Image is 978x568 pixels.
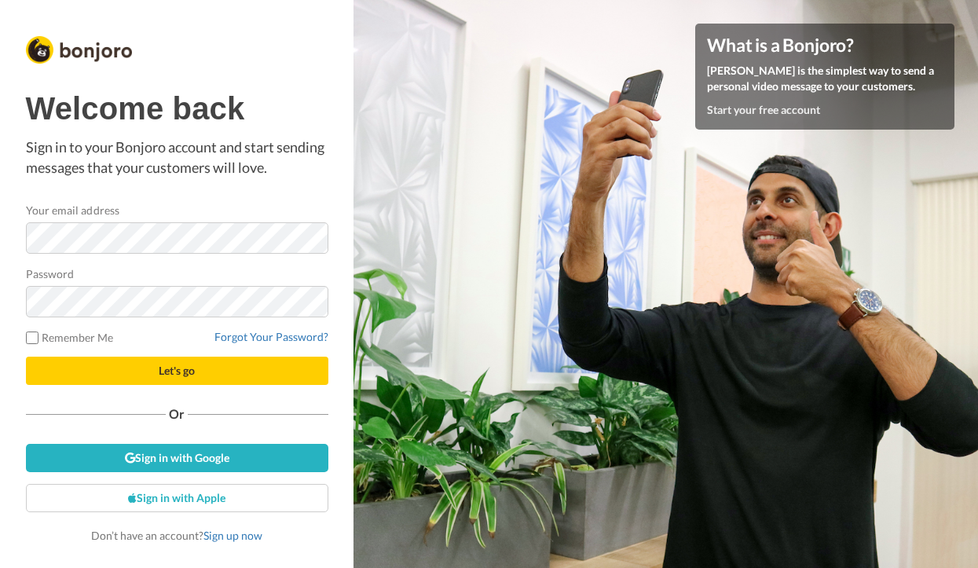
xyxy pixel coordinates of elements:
[26,444,328,472] a: Sign in with Google
[707,35,943,55] h4: What is a Bonjoro?
[26,332,38,344] input: Remember Me
[26,329,114,346] label: Remember Me
[203,529,262,542] a: Sign up now
[159,364,195,377] span: Let's go
[214,330,328,343] a: Forgot Your Password?
[26,137,328,178] p: Sign in to your Bonjoro account and start sending messages that your customers will love.
[707,63,943,94] p: [PERSON_NAME] is the simplest way to send a personal video message to your customers.
[26,266,75,282] label: Password
[91,529,262,542] span: Don’t have an account?
[707,103,820,116] a: Start your free account
[26,357,328,385] button: Let's go
[166,409,188,420] span: Or
[26,484,328,512] a: Sign in with Apple
[26,91,328,126] h1: Welcome back
[26,202,119,218] label: Your email address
